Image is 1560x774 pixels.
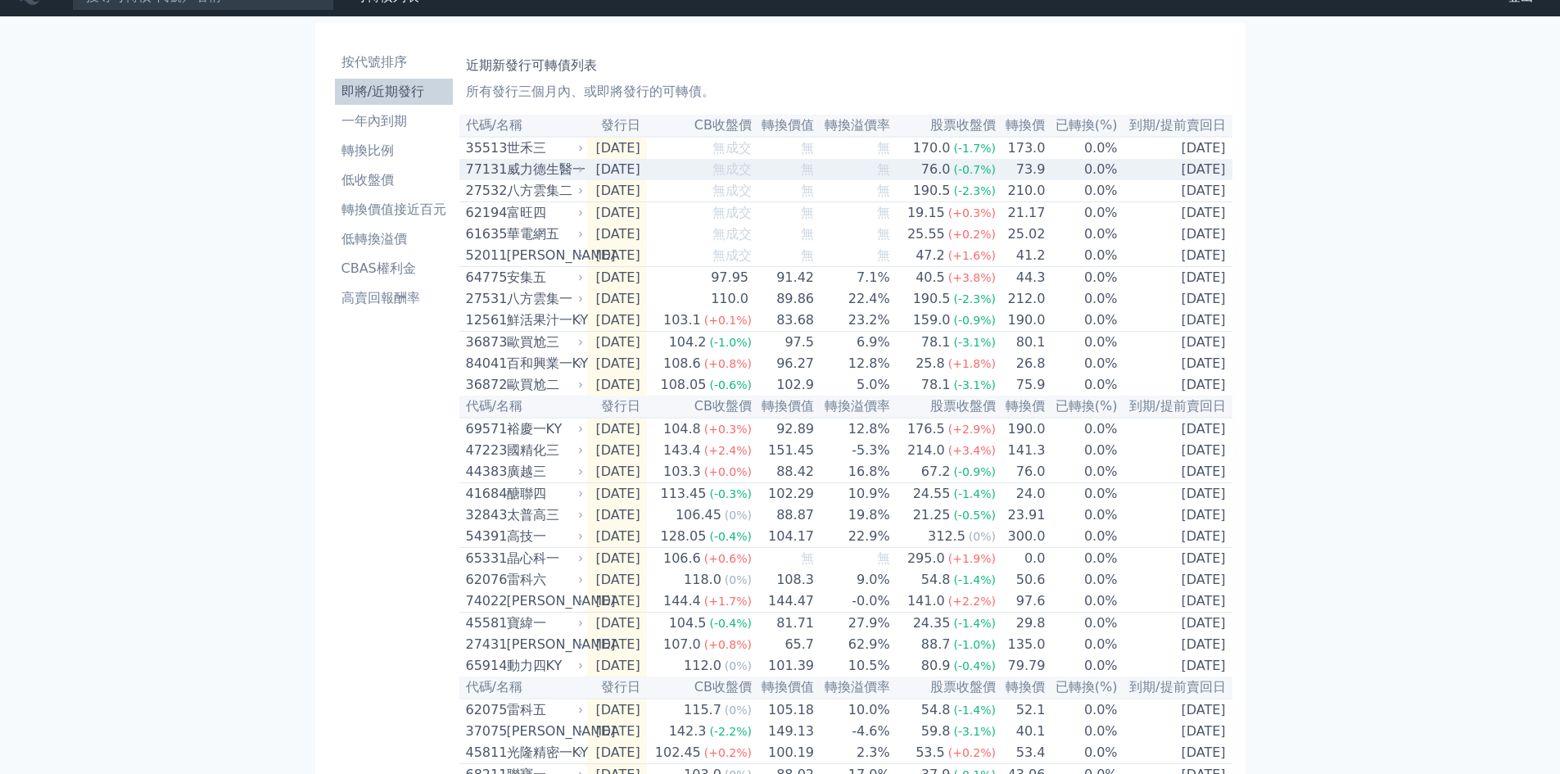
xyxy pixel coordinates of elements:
[335,285,453,311] a: 高賣回報酬率
[507,203,581,223] div: 富旺四
[507,484,581,504] div: 醣聯四
[918,375,954,395] div: 78.1
[1119,440,1232,461] td: [DATE]
[335,138,453,164] a: 轉換比例
[997,483,1046,505] td: 24.0
[1119,159,1232,180] td: [DATE]
[753,483,815,505] td: 102.29
[997,613,1046,635] td: 29.8
[1119,613,1232,635] td: [DATE]
[904,441,948,460] div: 214.0
[815,374,891,396] td: 5.0%
[708,268,752,287] div: 97.95
[507,570,581,590] div: 雷科六
[912,354,948,373] div: 25.8
[948,423,996,436] span: (+2.9%)
[725,509,752,522] span: (0%)
[587,505,647,526] td: [DATE]
[1046,526,1118,548] td: 0.0%
[753,374,815,396] td: 102.9
[507,160,581,179] div: 威力德生醫一
[753,332,815,354] td: 97.5
[660,310,704,330] div: 103.1
[904,549,948,568] div: 295.0
[704,595,752,608] span: (+1.7%)
[466,549,503,568] div: 65331
[1119,569,1232,591] td: [DATE]
[948,444,996,457] span: (+3.4%)
[953,314,996,327] span: (-0.9%)
[660,549,704,568] div: 106.6
[507,441,581,460] div: 國精化三
[335,82,453,102] li: 即將/近期發行
[507,138,581,158] div: 世禾三
[466,181,503,201] div: 27532
[753,613,815,635] td: 81.71
[507,246,581,265] div: [PERSON_NAME]
[725,573,752,586] span: (0%)
[1119,137,1232,159] td: [DATE]
[904,203,948,223] div: 19.15
[1046,224,1118,245] td: 0.0%
[1046,374,1118,396] td: 0.0%
[753,461,815,483] td: 88.42
[466,375,503,395] div: 36872
[709,530,752,543] span: (-0.4%)
[466,354,503,373] div: 84041
[587,115,647,137] th: 發行日
[587,137,647,159] td: [DATE]
[953,184,996,197] span: (-2.3%)
[1119,505,1232,526] td: [DATE]
[1119,288,1232,310] td: [DATE]
[753,591,815,613] td: 144.47
[953,336,996,349] span: (-3.1%)
[997,310,1046,332] td: 190.0
[335,197,453,223] a: 轉換價值接近百元
[704,423,752,436] span: (+0.3%)
[335,111,453,131] li: 一年內到期
[704,357,752,370] span: (+0.8%)
[1046,613,1118,635] td: 0.0%
[587,202,647,224] td: [DATE]
[1119,353,1232,374] td: [DATE]
[587,634,647,655] td: [DATE]
[1119,634,1232,655] td: [DATE]
[877,161,890,177] span: 無
[753,569,815,591] td: 108.3
[877,183,890,198] span: 無
[997,115,1046,137] th: 轉換價
[904,419,948,439] div: 176.5
[657,375,709,395] div: 108.05
[507,505,581,525] div: 太普高三
[753,396,815,418] th: 轉換價值
[1119,310,1232,332] td: [DATE]
[997,288,1046,310] td: 212.0
[666,333,710,352] div: 104.2
[507,333,581,352] div: 歐買尬三
[1046,245,1118,267] td: 0.0%
[753,418,815,440] td: 92.89
[953,465,996,478] span: (-0.9%)
[969,530,996,543] span: (0%)
[587,353,647,374] td: [DATE]
[466,82,1226,102] p: 所有發行三個月內、或即將發行的可轉債。
[1119,396,1232,418] th: 到期/提前賣回日
[910,138,954,158] div: 170.0
[1046,440,1118,461] td: 0.0%
[997,180,1046,202] td: 210.0
[704,444,752,457] span: (+2.4%)
[335,170,453,190] li: 低收盤價
[815,569,891,591] td: 9.0%
[709,378,752,392] span: (-0.6%)
[335,229,453,249] li: 低轉換溢價
[466,333,503,352] div: 36873
[953,142,996,155] span: (-1.7%)
[335,226,453,252] a: 低轉換溢價
[466,289,503,309] div: 27531
[753,267,815,289] td: 91.42
[1119,591,1232,613] td: [DATE]
[801,183,814,198] span: 無
[1046,159,1118,180] td: 0.0%
[647,396,753,418] th: CB收盤價
[466,570,503,590] div: 62076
